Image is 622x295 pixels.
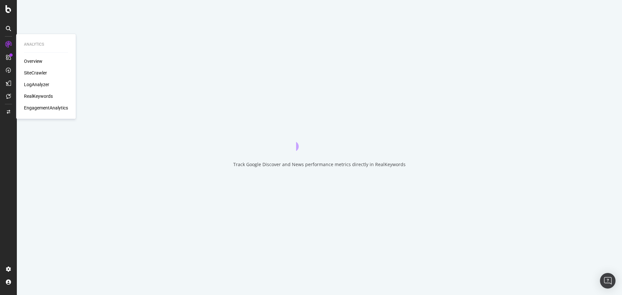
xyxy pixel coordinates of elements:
a: LogAnalyzer [24,81,49,88]
a: Overview [24,58,42,64]
div: animation [296,128,343,151]
a: SiteCrawler [24,70,47,76]
div: Analytics [24,42,68,47]
div: Track Google Discover and News performance metrics directly in RealKeywords [233,161,406,168]
a: EngagementAnalytics [24,105,68,111]
div: Open Intercom Messenger [600,273,616,289]
a: RealKeywords [24,93,53,99]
